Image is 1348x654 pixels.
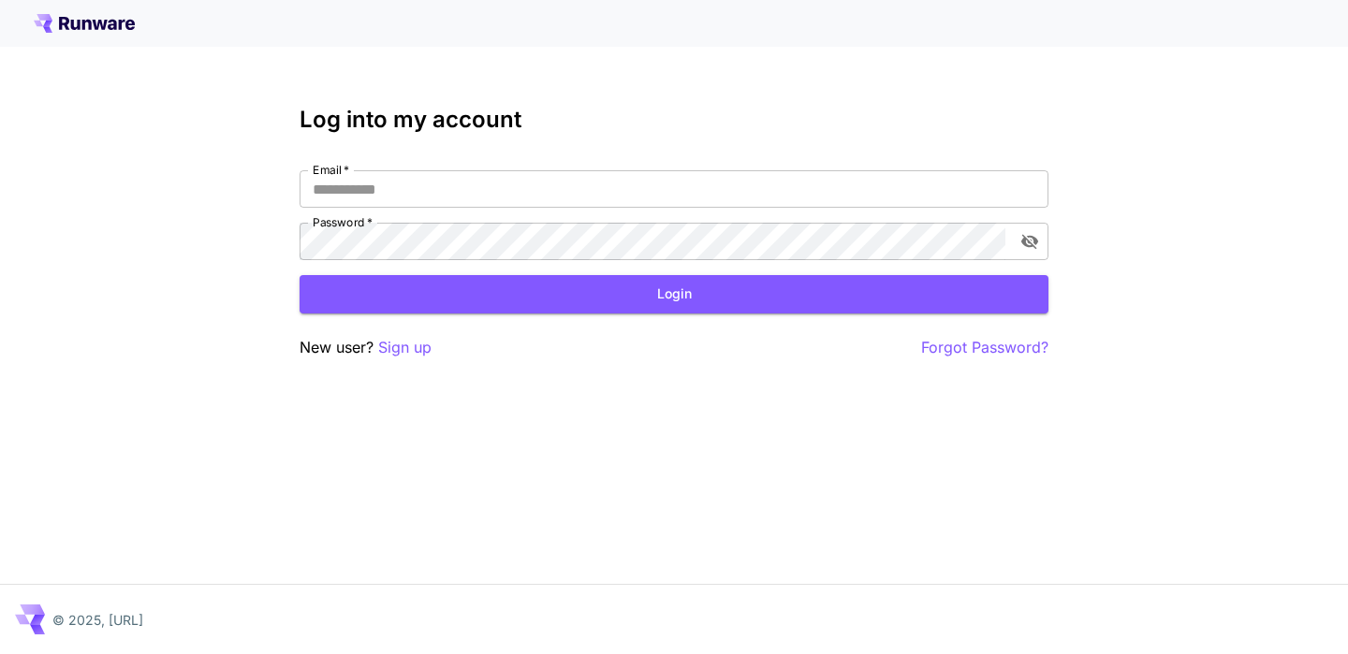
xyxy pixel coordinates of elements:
label: Email [313,162,349,178]
button: Sign up [378,336,432,359]
button: toggle password visibility [1013,225,1047,258]
p: New user? [300,336,432,359]
button: Forgot Password? [921,336,1048,359]
p: © 2025, [URL] [52,610,143,630]
label: Password [313,214,373,230]
button: Login [300,275,1048,313]
h3: Log into my account [300,107,1048,133]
